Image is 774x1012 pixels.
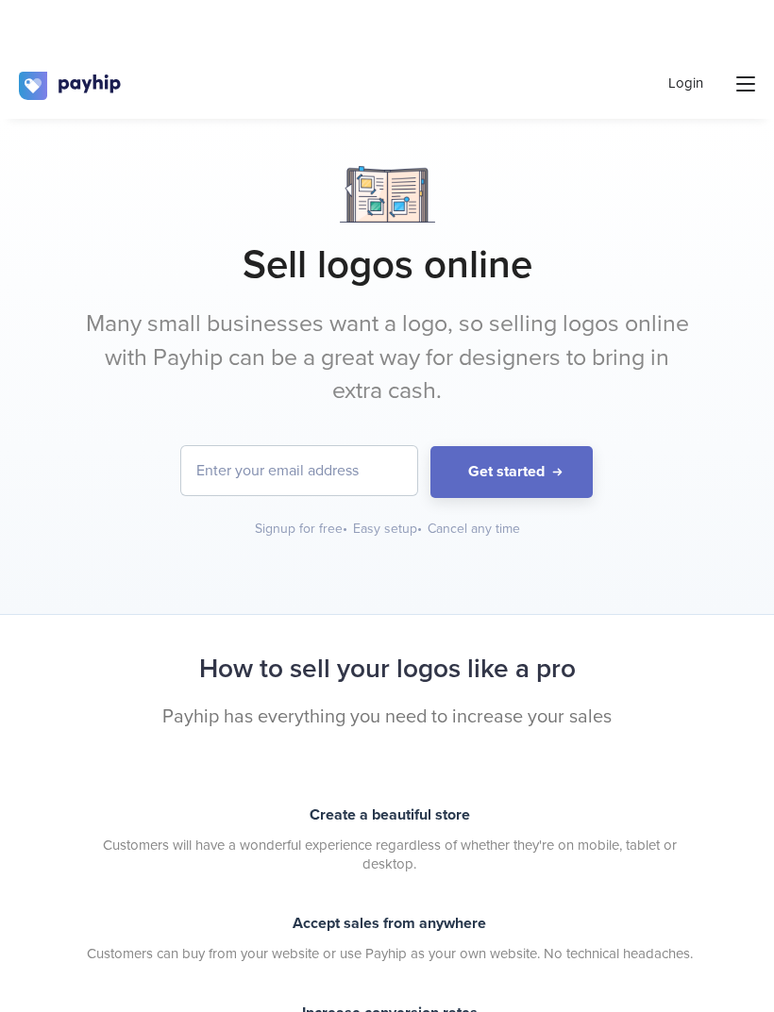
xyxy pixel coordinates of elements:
p: Many small businesses want a logo, so selling logos online with Payhip can be a great way for des... [77,307,697,408]
img: Notebook.png [340,166,435,223]
span: Customers can buy from your website or use Payhip as your own website. No technical headaches. [87,944,693,963]
span: Customers will have a wonderful experience regardless of whether they're on mobile, tablet or des... [82,836,697,873]
div: Signup for free [255,520,349,539]
a: Create a beautiful store Customers will have a wonderful experience regardless of whether they're... [77,802,697,877]
h1: Sell logos online [77,241,697,289]
h2: How to sell your logos like a pro [77,653,697,685]
a: Login [668,74,703,93]
img: logo.svg [19,72,123,100]
div: Cancel any time [428,520,520,539]
span: Accept sales from anywhere [293,914,486,933]
p: Payhip has everything you need to increase your sales [77,704,697,731]
button: Get started [430,446,593,498]
input: Enter your email address [181,446,417,495]
span: • [343,521,347,537]
div: Easy setup [353,520,424,539]
a: Accept sales from anywhere Customers can buy from your website or use Payhip as your own website.... [77,910,697,967]
span: • [417,521,422,537]
span: Create a beautiful store [310,805,470,824]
